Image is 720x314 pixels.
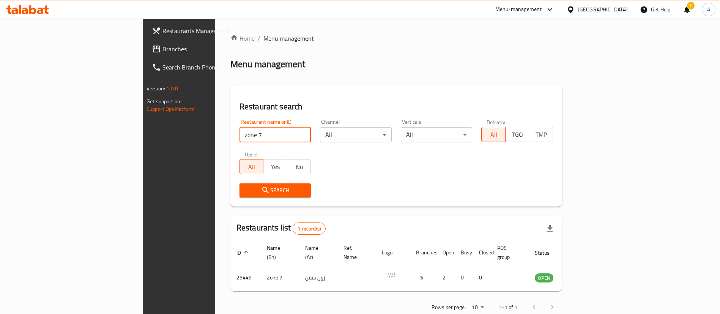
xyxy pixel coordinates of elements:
[236,222,326,235] h2: Restaurants list
[529,127,553,142] button: TMP
[230,34,562,43] nav: breadcrumb
[495,5,542,14] div: Menu-management
[499,303,517,312] p: 1-1 of 1
[245,151,259,157] label: Upsell
[481,127,506,142] button: All
[266,161,284,172] span: Yes
[162,44,257,54] span: Branches
[436,241,455,264] th: Open
[146,22,263,40] a: Restaurants Management
[485,129,503,140] span: All
[320,127,392,142] div: All
[246,186,305,195] span: Search
[166,84,178,93] span: 1.0.0
[263,34,314,43] span: Menu management
[382,267,401,286] img: Zone 7
[287,159,311,174] button: No
[473,241,491,264] th: Closed
[146,58,263,76] a: Search Branch Phone
[473,264,491,291] td: 0
[146,40,263,58] a: Branches
[436,264,455,291] td: 2
[532,129,550,140] span: TMP
[305,243,328,262] span: Name (Ar)
[299,264,337,291] td: زون سفن
[401,127,473,142] div: All
[239,159,264,174] button: All
[578,5,628,14] div: [GEOGRAPHIC_DATA]
[455,241,473,264] th: Busy
[236,248,251,257] span: ID
[147,84,165,93] span: Version:
[343,243,367,262] span: Ref. Name
[261,264,299,291] td: Zone 7
[239,101,553,112] h2: Restaurant search
[455,264,473,291] td: 0
[239,127,311,142] input: Search for restaurant name or ID..
[487,119,506,125] label: Delivery
[497,243,520,262] span: POS group
[162,63,257,72] span: Search Branch Phone
[293,222,326,235] div: Total records count
[267,243,290,262] span: Name (En)
[410,241,436,264] th: Branches
[410,264,436,291] td: 5
[243,161,261,172] span: All
[147,104,195,114] a: Support.OpsPlatform
[230,58,305,70] h2: Menu management
[469,302,487,313] div: Rows per page:
[376,241,410,264] th: Logo
[541,219,559,238] div: Export file
[509,129,526,140] span: TGO
[230,241,595,291] table: enhanced table
[147,96,181,106] span: Get support on:
[293,225,325,232] span: 1 record(s)
[535,248,559,257] span: Status
[432,303,466,312] p: Rows per page:
[535,273,553,282] div: OPEN
[707,5,710,14] span: A
[239,183,311,197] button: Search
[290,161,308,172] span: No
[535,274,553,282] span: OPEN
[505,127,529,142] button: TGO
[263,159,287,174] button: Yes
[162,26,257,35] span: Restaurants Management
